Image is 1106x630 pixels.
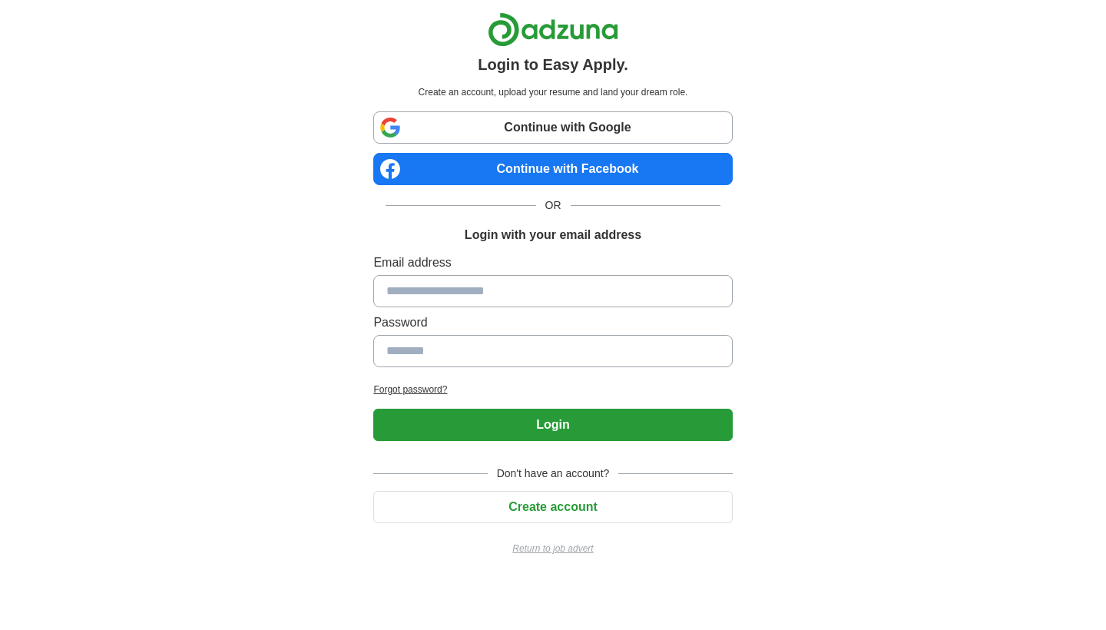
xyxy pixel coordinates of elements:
[478,53,628,76] h1: Login to Easy Apply.
[488,466,619,482] span: Don't have an account?
[376,85,729,99] p: Create an account, upload your resume and land your dream role.
[373,111,732,144] a: Continue with Google
[536,197,571,214] span: OR
[373,542,732,555] a: Return to job advert
[373,491,732,523] button: Create account
[373,409,732,441] button: Login
[373,500,732,513] a: Create account
[373,383,732,396] a: Forgot password?
[488,12,618,47] img: Adzuna logo
[373,153,732,185] a: Continue with Facebook
[465,226,641,244] h1: Login with your email address
[373,313,732,332] label: Password
[373,254,732,272] label: Email address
